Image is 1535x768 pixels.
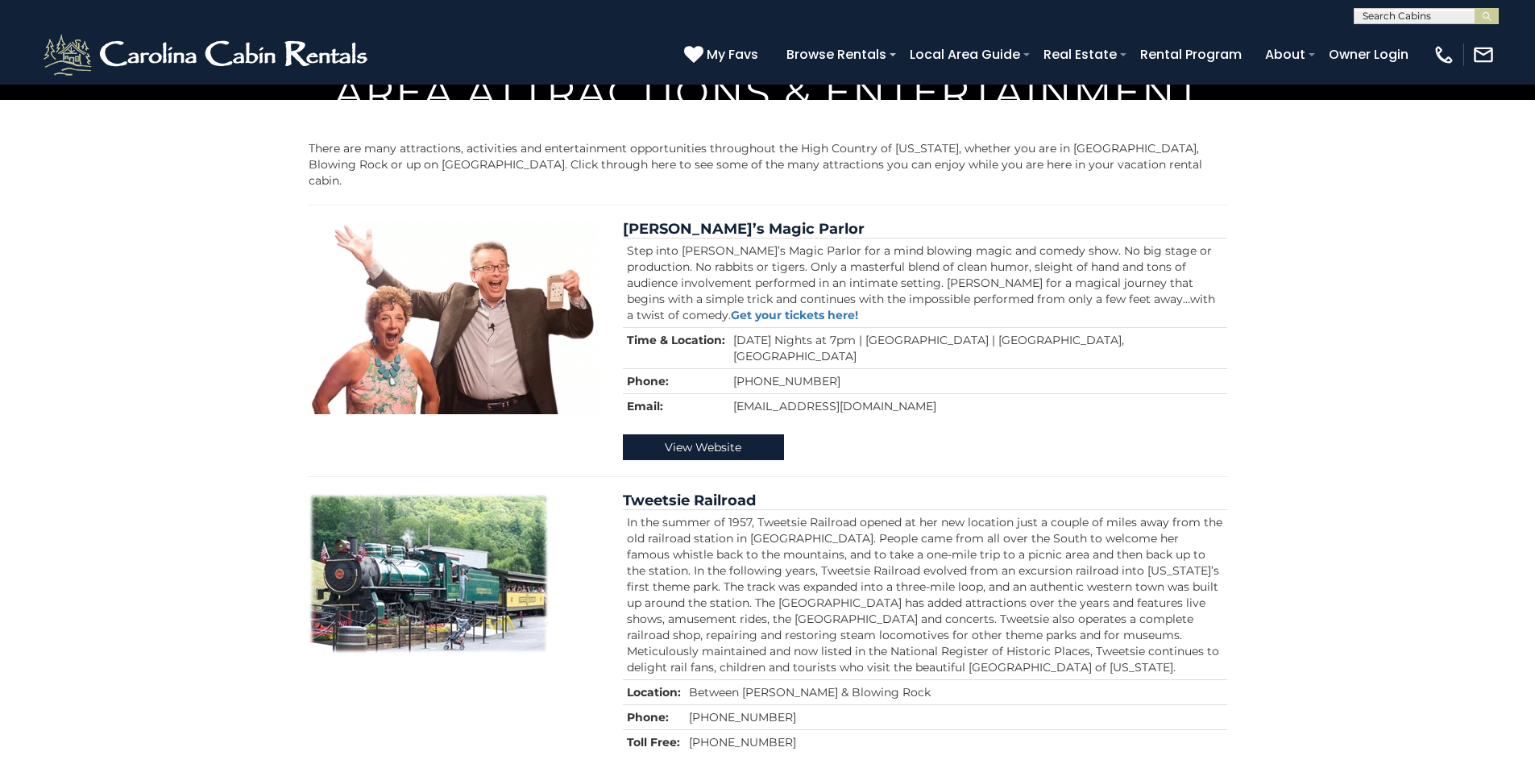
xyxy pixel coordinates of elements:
[902,40,1028,68] a: Local Area Guide
[623,220,865,238] a: [PERSON_NAME]’s Magic Parlor
[627,399,663,413] strong: Email:
[685,729,1227,754] td: [PHONE_NUMBER]
[1132,40,1250,68] a: Rental Program
[309,493,550,654] img: Tweetsie Railroad
[309,140,1227,189] p: There are many attractions, activities and entertainment opportunities throughout the High Countr...
[627,710,669,724] strong: Phone:
[685,704,1227,729] td: [PHONE_NUMBER]
[1472,44,1495,66] img: mail-regular-white.png
[627,735,680,749] strong: Toll Free:
[623,238,1227,327] td: Step into [PERSON_NAME]’s Magic Parlor for a mind blowing magic and comedy show. No big stage or ...
[627,374,669,388] strong: Phone:
[627,333,725,347] strong: Time & Location:
[707,44,758,64] span: My Favs
[684,44,762,65] a: My Favs
[623,509,1227,679] td: In the summer of 1957, Tweetsie Railroad opened at her new location just a couple of miles away f...
[729,393,1227,418] td: [EMAIL_ADDRESS][DOMAIN_NAME]
[623,434,784,460] a: View Website
[623,492,756,509] a: Tweetsie Railroad
[40,31,375,79] img: White-1-2.png
[1433,44,1455,66] img: phone-regular-white.png
[1257,40,1313,68] a: About
[1035,40,1125,68] a: Real Estate
[729,327,1227,368] td: [DATE] Nights at 7pm | [GEOGRAPHIC_DATA] | [GEOGRAPHIC_DATA], [GEOGRAPHIC_DATA]
[1321,40,1417,68] a: Owner Login
[729,368,1227,393] td: [PHONE_NUMBER]
[627,685,681,700] strong: Location:
[731,308,858,322] a: Get your tickets here!
[685,679,1227,704] td: Between [PERSON_NAME] & Blowing Rock
[778,40,894,68] a: Browse Rentals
